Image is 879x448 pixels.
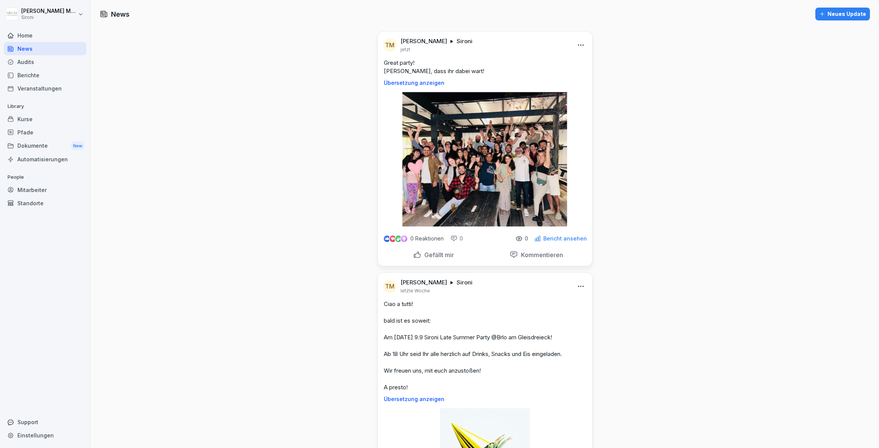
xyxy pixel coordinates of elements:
a: Standorte [4,197,86,210]
p: jetzt [400,47,410,53]
p: [PERSON_NAME] Malec [21,8,77,14]
div: 0 [450,235,463,242]
p: letzte Woche [400,288,430,294]
div: New [71,142,84,150]
p: People [4,171,86,183]
p: Gefällt mir [421,251,454,259]
p: Sironi [457,37,472,45]
a: Mitarbeiter [4,183,86,197]
p: Sironi [21,15,77,20]
a: Audits [4,55,86,69]
a: Kurse [4,112,86,126]
img: inspiring [401,235,407,242]
div: TM [383,279,397,293]
div: Dokumente [4,139,86,153]
p: Übersetzung anzeigen [384,80,586,86]
a: Automatisierungen [4,153,86,166]
p: 0 Reaktionen [410,236,444,242]
h1: News [111,9,130,19]
div: Neues Update [819,10,866,18]
img: love [390,236,396,242]
div: TM [383,38,397,52]
a: DokumenteNew [4,139,86,153]
button: Neues Update [815,8,870,20]
p: Übersetzung anzeigen [384,396,586,402]
img: gf1n28qndy5vw6i4oojtiu0q.png [402,92,568,226]
img: celebrate [395,236,402,242]
p: Kommentieren [518,251,563,259]
p: Library [4,100,86,112]
a: Home [4,29,86,42]
a: Berichte [4,69,86,82]
a: News [4,42,86,55]
p: Sironi [457,279,472,286]
a: Pfade [4,126,86,139]
a: Veranstaltungen [4,82,86,95]
p: Bericht ansehen [543,236,587,242]
p: [PERSON_NAME] [400,37,447,45]
p: Great party! [PERSON_NAME], dass ihr dabei wart! [384,59,586,75]
p: [PERSON_NAME] [400,279,447,286]
p: 0 [525,236,528,242]
div: Support [4,415,86,429]
p: Ciao a tutti! bald ist es soweit: Am [DATE] 9.9 Sironi Late Summer Party @Brlo am Gleisdreieck! A... [384,300,586,392]
a: Einstellungen [4,429,86,442]
img: like [384,236,390,242]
